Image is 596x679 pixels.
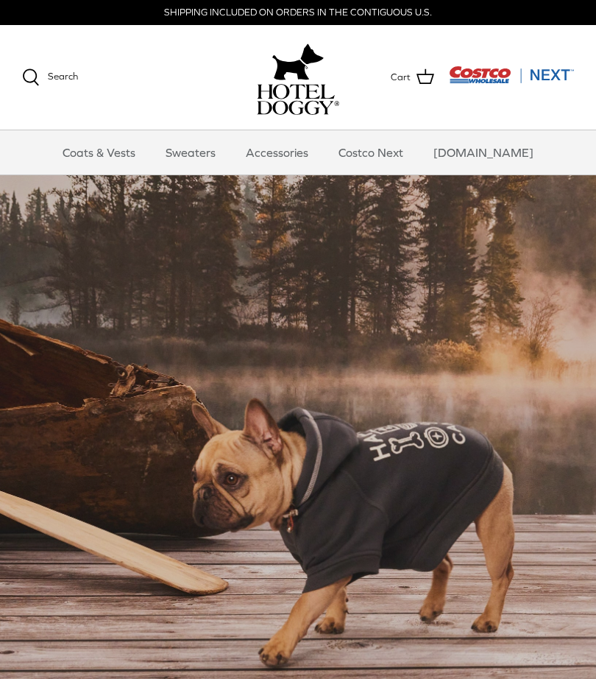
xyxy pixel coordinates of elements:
[257,84,339,115] img: hoteldoggycom
[257,40,339,115] a: hoteldoggy.com hoteldoggycom
[272,40,324,84] img: hoteldoggy.com
[449,75,574,86] a: Visit Costco Next
[152,130,229,175] a: Sweaters
[49,130,149,175] a: Coats & Vests
[233,130,322,175] a: Accessories
[391,68,434,87] a: Cart
[22,68,78,86] a: Search
[48,71,78,82] span: Search
[391,70,411,85] span: Cart
[325,130,416,175] a: Costco Next
[449,66,574,84] img: Costco Next
[420,130,547,175] a: [DOMAIN_NAME]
